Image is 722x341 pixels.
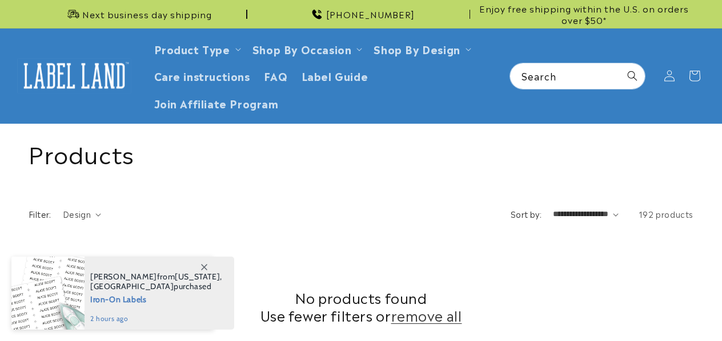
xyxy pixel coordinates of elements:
h1: Products [29,138,693,168]
span: Next business day shipping [82,9,212,20]
a: Shop By Design [374,41,460,56]
span: Care instructions [154,69,250,82]
a: FAQ [257,62,295,89]
a: Label Land [13,54,136,98]
span: [PERSON_NAME] [90,271,157,282]
span: FAQ [264,69,288,82]
h2: No products found Use fewer filters or [29,289,693,324]
span: [PHONE_NUMBER] [326,9,415,20]
span: Label Guide [302,69,368,82]
summary: Shop By Design [367,35,475,62]
span: Shop By Occasion [252,42,352,55]
a: Join Affiliate Program [147,90,286,116]
a: remove all [391,306,462,324]
button: Search [620,63,645,88]
a: Product Type [154,41,230,56]
span: Design [63,208,91,220]
summary: Product Type [147,35,246,62]
span: Join Affiliate Program [154,96,279,109]
span: [GEOGRAPHIC_DATA] [90,281,174,291]
label: Sort by: [511,208,541,220]
span: Enjoy free shipping within the U.S. on orders over $50* [475,3,693,25]
h2: Filter: [29,208,51,220]
img: Label Land [17,58,131,94]
summary: Shop By Occasion [246,35,367,62]
a: Care instructions [147,62,257,89]
span: from , purchased [90,272,222,291]
summary: Design (0 selected) [63,208,101,220]
span: [US_STATE] [175,271,220,282]
span: 192 products [639,208,693,220]
a: Label Guide [295,62,375,89]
